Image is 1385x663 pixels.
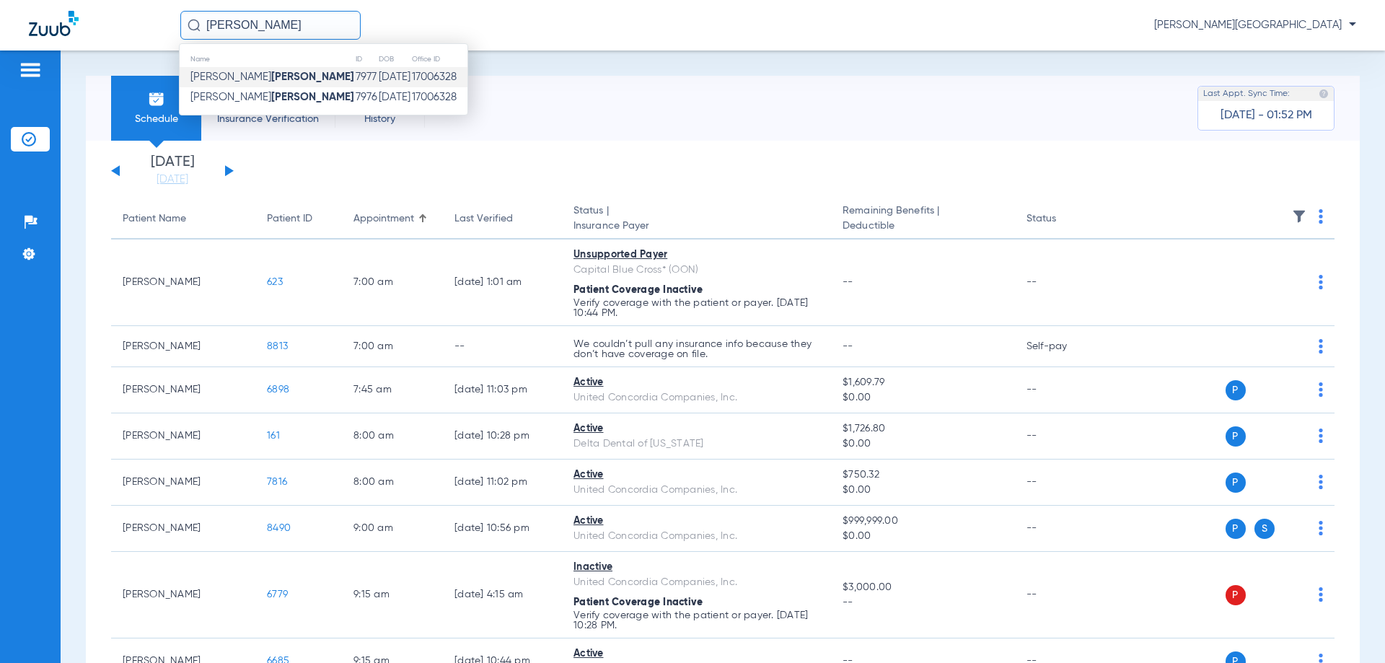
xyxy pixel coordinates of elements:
[573,529,819,544] div: United Concordia Companies, Inc.
[342,552,443,638] td: 9:15 AM
[355,67,378,87] td: 7977
[111,506,255,552] td: [PERSON_NAME]
[443,460,562,506] td: [DATE] 11:02 PM
[1319,89,1329,99] img: last sync help info
[342,240,443,326] td: 7:00 AM
[843,483,1003,498] span: $0.00
[1226,519,1246,539] span: P
[190,92,354,102] span: [PERSON_NAME]
[443,240,562,326] td: [DATE] 1:01 AM
[1226,473,1246,493] span: P
[212,112,324,126] span: Insurance Verification
[411,51,467,67] th: Office ID
[1015,326,1112,367] td: Self-pay
[843,595,1003,610] span: --
[378,51,411,67] th: DOB
[573,219,819,234] span: Insurance Payer
[1292,209,1306,224] img: filter.svg
[29,11,79,36] img: Zuub Logo
[129,155,216,187] li: [DATE]
[443,552,562,638] td: [DATE] 4:15 AM
[1319,339,1323,354] img: group-dot-blue.svg
[1015,413,1112,460] td: --
[573,298,819,318] p: Verify coverage with the patient or payer. [DATE] 10:44 PM.
[443,506,562,552] td: [DATE] 10:56 PM
[353,211,431,227] div: Appointment
[355,51,378,67] th: ID
[1254,519,1275,539] span: S
[843,390,1003,405] span: $0.00
[1015,552,1112,638] td: --
[573,285,703,295] span: Patient Coverage Inactive
[267,277,283,287] span: 623
[378,67,411,87] td: [DATE]
[843,219,1003,234] span: Deductible
[1319,209,1323,224] img: group-dot-blue.svg
[1015,240,1112,326] td: --
[1203,87,1290,101] span: Last Appt. Sync Time:
[1319,429,1323,443] img: group-dot-blue.svg
[573,339,819,359] p: We couldn’t pull any insurance info because they don’t have coverage on file.
[573,610,819,631] p: Verify coverage with the patient or payer. [DATE] 10:28 PM.
[346,112,414,126] span: History
[188,19,201,32] img: Search Icon
[378,87,411,107] td: [DATE]
[129,172,216,187] a: [DATE]
[267,477,287,487] span: 7816
[122,112,190,126] span: Schedule
[562,199,831,240] th: Status |
[843,375,1003,390] span: $1,609.79
[342,326,443,367] td: 7:00 AM
[123,211,244,227] div: Patient Name
[1226,585,1246,605] span: P
[573,646,819,662] div: Active
[411,87,467,107] td: 17006328
[843,580,1003,595] span: $3,000.00
[1015,506,1112,552] td: --
[573,375,819,390] div: Active
[342,413,443,460] td: 8:00 AM
[342,506,443,552] td: 9:00 AM
[123,211,186,227] div: Patient Name
[353,211,414,227] div: Appointment
[454,211,550,227] div: Last Verified
[1154,18,1356,32] span: [PERSON_NAME][GEOGRAPHIC_DATA]
[111,367,255,413] td: [PERSON_NAME]
[190,71,354,82] span: [PERSON_NAME]
[180,11,361,40] input: Search for patients
[111,460,255,506] td: [PERSON_NAME]
[267,211,312,227] div: Patient ID
[1319,275,1323,289] img: group-dot-blue.svg
[573,467,819,483] div: Active
[443,367,562,413] td: [DATE] 11:03 PM
[1319,475,1323,489] img: group-dot-blue.svg
[342,367,443,413] td: 7:45 AM
[271,92,354,102] strong: [PERSON_NAME]
[573,421,819,436] div: Active
[1226,426,1246,447] span: P
[843,436,1003,452] span: $0.00
[111,240,255,326] td: [PERSON_NAME]
[573,575,819,590] div: United Concordia Companies, Inc.
[573,263,819,278] div: Capital Blue Cross* (OON)
[843,529,1003,544] span: $0.00
[573,597,703,607] span: Patient Coverage Inactive
[111,326,255,367] td: [PERSON_NAME]
[454,211,513,227] div: Last Verified
[1015,367,1112,413] td: --
[443,413,562,460] td: [DATE] 10:28 PM
[267,341,288,351] span: 8813
[1015,199,1112,240] th: Status
[267,385,289,395] span: 6898
[111,413,255,460] td: [PERSON_NAME]
[1319,587,1323,602] img: group-dot-blue.svg
[1319,521,1323,535] img: group-dot-blue.svg
[443,326,562,367] td: --
[180,51,355,67] th: Name
[342,460,443,506] td: 8:00 AM
[267,211,330,227] div: Patient ID
[573,483,819,498] div: United Concordia Companies, Inc.
[148,90,165,107] img: Schedule
[573,436,819,452] div: Delta Dental of [US_STATE]
[843,514,1003,529] span: $999,999.00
